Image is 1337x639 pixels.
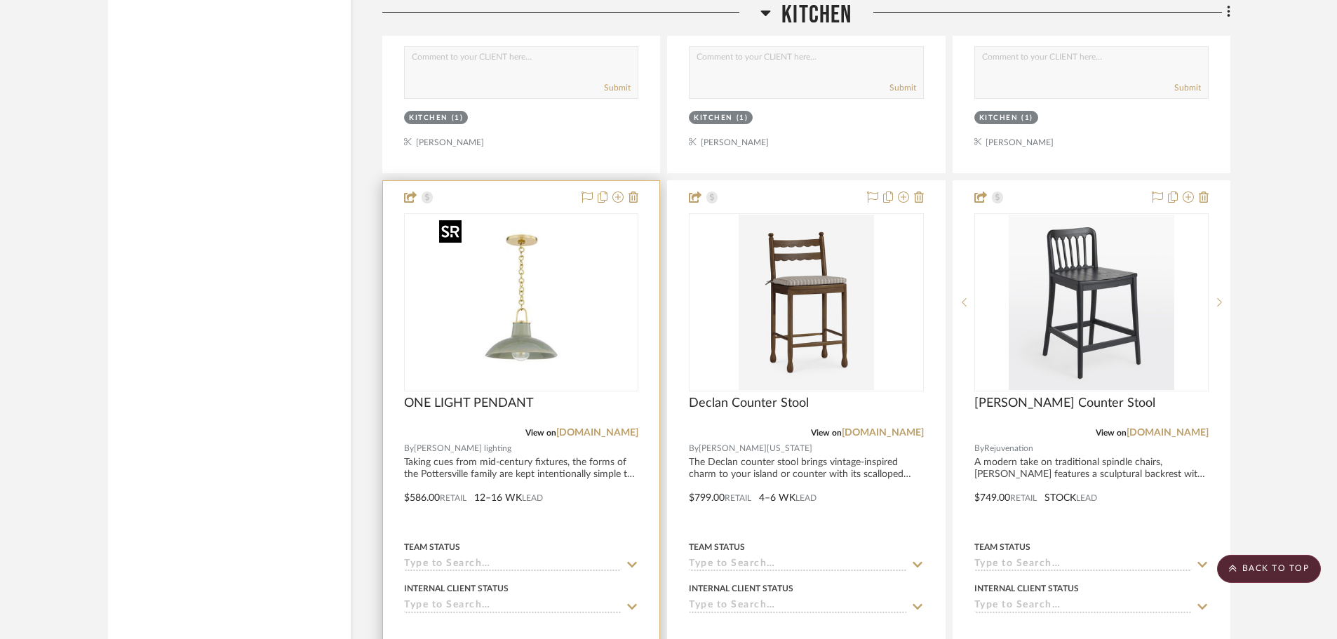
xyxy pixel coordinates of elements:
[694,113,733,123] div: Kitchen
[404,541,460,553] div: Team Status
[1217,555,1321,583] scroll-to-top-button: BACK TO TOP
[984,442,1033,455] span: Rejuvenation
[405,214,638,391] div: 0
[1174,81,1201,94] button: Submit
[699,442,812,455] span: [PERSON_NAME][US_STATE]
[889,81,916,94] button: Submit
[689,558,906,572] input: Type to Search…
[689,442,699,455] span: By
[689,541,745,553] div: Team Status
[974,582,1079,595] div: Internal Client Status
[979,113,1019,123] div: Kitchen
[689,600,906,613] input: Type to Search…
[974,442,984,455] span: By
[525,429,556,437] span: View on
[414,442,511,455] span: [PERSON_NAME] lighting
[434,215,609,390] img: ONE LIGHT PENDANT
[404,558,622,572] input: Type to Search…
[739,215,873,390] img: Declan Counter Stool
[556,428,638,438] a: [DOMAIN_NAME]
[974,396,1155,411] span: [PERSON_NAME] Counter Stool
[404,582,509,595] div: Internal Client Status
[689,582,793,595] div: Internal Client Status
[604,81,631,94] button: Submit
[689,396,809,411] span: Declan Counter Stool
[404,442,414,455] span: By
[452,113,464,123] div: (1)
[1021,113,1033,123] div: (1)
[842,428,924,438] a: [DOMAIN_NAME]
[404,600,622,613] input: Type to Search…
[974,558,1192,572] input: Type to Search…
[974,600,1192,613] input: Type to Search…
[811,429,842,437] span: View on
[409,113,448,123] div: Kitchen
[737,113,748,123] div: (1)
[1009,215,1174,390] img: Kimbrell Counter Stool
[1096,429,1127,437] span: View on
[1127,428,1209,438] a: [DOMAIN_NAME]
[974,541,1030,553] div: Team Status
[404,396,534,411] span: ONE LIGHT PENDANT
